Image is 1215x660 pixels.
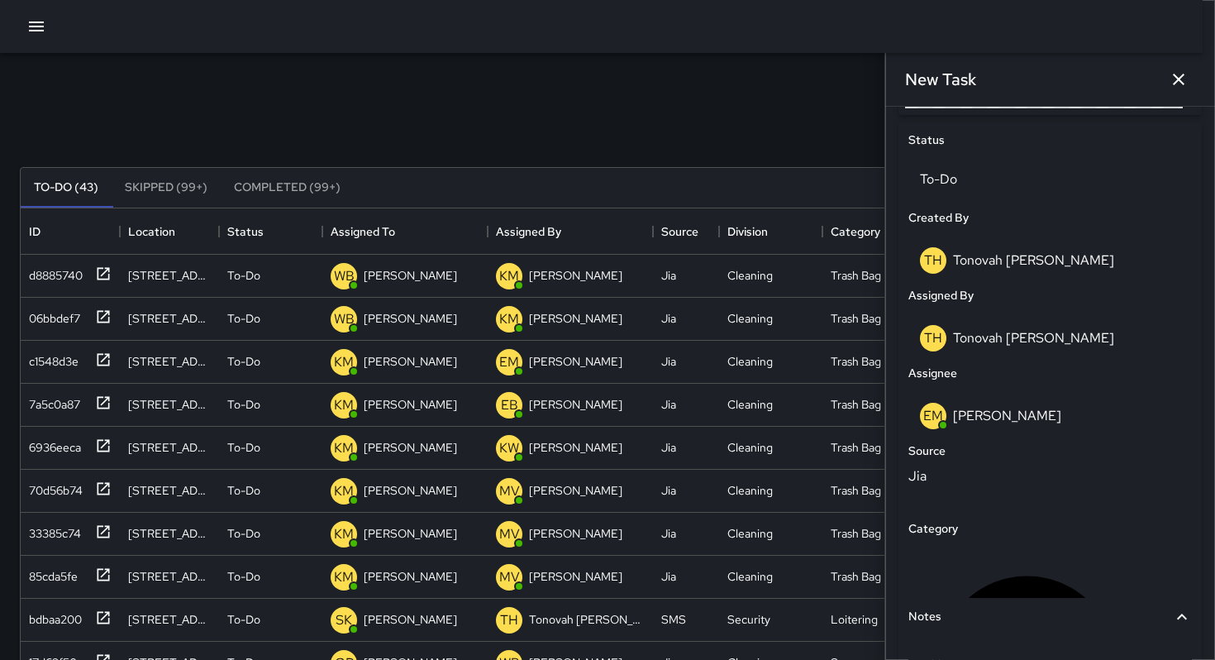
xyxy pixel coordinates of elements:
div: Division [719,208,822,255]
p: MV [499,481,520,501]
p: KM [334,524,354,544]
div: Location [128,208,175,255]
p: To-Do [227,568,260,585]
p: To-Do [227,525,260,542]
div: 560 9th Street [128,611,211,628]
p: [PERSON_NAME] [529,396,622,413]
div: 165 8th Street [128,353,211,370]
div: Source [661,208,698,255]
div: Security [727,611,770,628]
p: KM [499,266,519,286]
div: Cleaning [727,310,773,327]
div: 210 11th Street [128,396,211,413]
div: Loitering [831,611,878,628]
p: EM [499,352,519,372]
p: WB [334,266,355,286]
p: [PERSON_NAME] [529,568,622,585]
div: Category [831,208,880,255]
p: To-Do [227,353,260,370]
div: Division [727,208,768,255]
div: Status [227,208,264,255]
p: To-Do [227,396,260,413]
div: 7a5c0a87 [22,390,80,413]
p: [PERSON_NAME] [364,482,457,499]
p: [PERSON_NAME] [364,310,457,327]
div: Jia [661,353,676,370]
div: 244 9th Street [128,267,211,284]
p: [PERSON_NAME] [364,525,457,542]
div: Source [653,208,719,255]
div: Assigned By [496,208,561,255]
p: KW [499,438,519,458]
div: 06bbdef7 [22,304,80,327]
p: [PERSON_NAME] [364,267,457,284]
div: Cleaning [727,482,773,499]
p: KM [334,481,354,501]
div: Trash Bag Pickup [831,267,917,284]
div: 1020 Harrison Street [128,568,211,585]
div: Location [120,208,219,255]
p: [PERSON_NAME] [529,439,622,456]
div: Cleaning [727,525,773,542]
div: Cleaning [727,396,773,413]
p: MV [499,524,520,544]
p: KM [499,309,519,329]
div: Jia [661,525,676,542]
p: EB [501,395,518,415]
p: TH [500,610,518,630]
p: SK [336,610,352,630]
div: Trash Bag Pickup [831,525,917,542]
div: Cleaning [727,353,773,370]
p: [PERSON_NAME] [364,568,457,585]
p: To-Do [227,267,260,284]
p: [PERSON_NAME] [529,525,622,542]
p: To-Do [227,611,260,628]
button: To-Do (43) [21,168,112,208]
div: Trash Bag Pickup [831,396,917,413]
div: 85cda5fe [22,562,78,585]
div: Assigned By [488,208,653,255]
p: Tonovah [PERSON_NAME] [529,611,645,628]
div: bdbaa200 [22,605,82,628]
p: To-Do [227,482,260,499]
p: [PERSON_NAME] [364,353,457,370]
div: Cleaning [727,267,773,284]
div: 772 Bryant Street [128,439,211,456]
p: To-Do [227,439,260,456]
div: ID [21,208,120,255]
p: To-Do [227,310,260,327]
div: Jia [661,568,676,585]
p: [PERSON_NAME] [529,267,622,284]
div: Trash Bag Pickup [831,439,917,456]
p: KM [334,395,354,415]
div: Assigned To [331,208,395,255]
div: Cleaning [727,439,773,456]
div: 839 Bryant Street [128,525,211,542]
p: [PERSON_NAME] [529,482,622,499]
div: Cleaning [727,568,773,585]
div: 839 Bryant Street [128,482,211,499]
div: d8885740 [22,261,83,284]
div: Category [822,208,926,255]
div: 6936eeca [22,433,81,456]
div: Trash Bag Pickup [831,482,917,499]
div: ID [29,208,40,255]
button: Completed (99+) [221,168,354,208]
div: Jia [661,482,676,499]
p: [PERSON_NAME] [529,353,622,370]
p: [PERSON_NAME] [529,310,622,327]
p: [PERSON_NAME] [364,396,457,413]
p: [PERSON_NAME] [364,439,457,456]
button: Skipped (99+) [112,168,221,208]
div: Trash Bag Pickup [831,568,917,585]
div: SMS [661,611,686,628]
div: Jia [661,310,676,327]
div: Trash Bag Pickup [831,353,917,370]
div: Jia [661,267,676,284]
div: 70d56b74 [22,476,83,499]
div: Trash Bag Pickup [831,310,917,327]
p: KM [334,352,354,372]
p: KM [334,438,354,458]
div: Assigned To [322,208,488,255]
p: MV [499,567,520,587]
